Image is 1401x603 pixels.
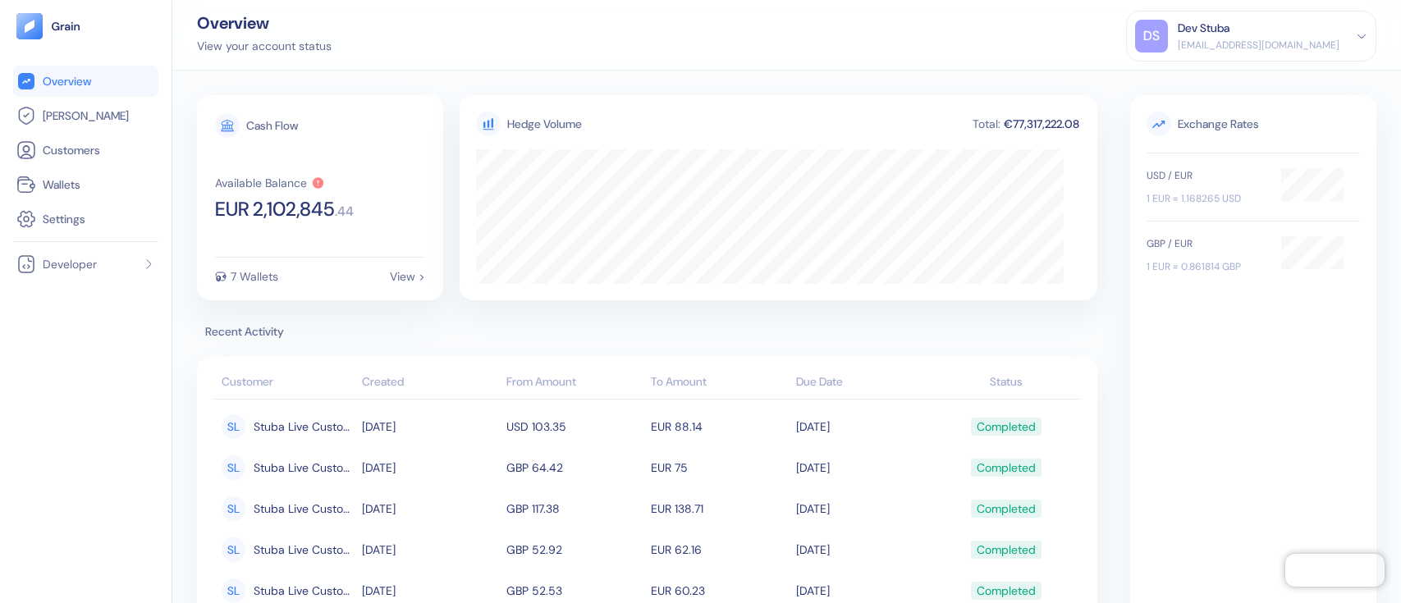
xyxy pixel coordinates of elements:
span: [PERSON_NAME] [43,107,129,124]
div: SL [222,537,245,562]
a: [PERSON_NAME] [16,106,155,126]
td: [DATE] [358,529,502,570]
th: Customer [213,367,358,400]
td: EUR 75 [647,447,791,488]
td: GBP 64.42 [502,447,647,488]
div: SL [222,578,245,603]
a: Customers [16,140,155,160]
td: [DATE] [792,447,936,488]
span: Developer [43,256,97,272]
span: Overview [43,73,91,89]
div: GBP / EUR [1147,236,1265,251]
td: EUR 138.71 [647,488,791,529]
div: Status [941,373,1073,391]
td: [DATE] [358,447,502,488]
img: logo [51,21,81,32]
div: Total: [971,118,1002,130]
span: . 44 [335,205,354,218]
td: GBP 117.38 [502,488,647,529]
td: EUR 62.16 [647,529,791,570]
div: [EMAIL_ADDRESS][DOMAIN_NAME] [1178,38,1339,53]
span: Stuba Live Customer [254,495,354,523]
div: Completed [977,536,1036,564]
div: 1 EUR = 1.168265 USD [1147,191,1265,206]
span: EUR 2,102,845 [215,199,335,219]
iframe: Chatra live chat [1285,554,1385,587]
div: €77,317,222.08 [1002,118,1081,130]
a: Settings [16,209,155,229]
div: View > [390,271,425,282]
button: Available Balance [215,176,325,190]
td: [DATE] [792,406,936,447]
th: Due Date [792,367,936,400]
div: 1 EUR = 0.861814 GBP [1147,259,1265,274]
div: Available Balance [215,177,307,189]
th: Created [358,367,502,400]
td: USD 103.35 [502,406,647,447]
div: SL [222,496,245,521]
td: EUR 88.14 [647,406,791,447]
img: logo-tablet-V2.svg [16,13,43,39]
a: Wallets [16,175,155,194]
td: GBP 52.92 [502,529,647,570]
span: Stuba Live Customer [254,413,354,441]
div: 7 Wallets [231,271,278,282]
span: Stuba Live Customer [254,454,354,482]
div: Dev Stuba [1178,20,1229,37]
div: DS [1135,20,1168,53]
td: [DATE] [358,406,502,447]
td: [DATE] [358,488,502,529]
div: Completed [977,495,1036,523]
div: SL [222,455,245,480]
th: From Amount [502,367,647,400]
span: Stuba Live Customer [254,536,354,564]
div: View your account status [197,38,332,55]
span: Recent Activity [197,323,1097,340]
span: Exchange Rates [1147,112,1360,136]
div: Completed [977,413,1036,441]
th: To Amount [647,367,791,400]
span: Wallets [43,176,80,193]
span: Customers [43,142,100,158]
div: Hedge Volume [507,116,582,133]
div: Completed [977,454,1036,482]
a: Overview [16,71,155,91]
td: [DATE] [792,529,936,570]
span: Settings [43,211,85,227]
td: [DATE] [792,488,936,529]
div: USD / EUR [1147,168,1265,183]
div: SL [222,414,245,439]
div: Cash Flow [246,120,298,131]
div: Overview [197,15,332,31]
